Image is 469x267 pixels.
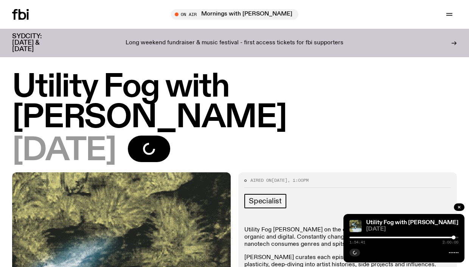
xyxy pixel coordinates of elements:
[244,226,451,248] p: Utility Fog [PERSON_NAME] on the cusp between acoustic and electronic, organic and digital. Const...
[12,72,457,133] h1: Utility Fog with [PERSON_NAME]
[12,136,116,166] span: [DATE]
[250,177,272,183] span: Aired on
[349,240,365,244] span: 1:54:41
[366,226,458,232] span: [DATE]
[12,33,61,53] h3: SYDCITY: [DATE] & [DATE]
[349,220,362,232] img: Cover of Corps Citoyen album Barrani
[244,194,286,208] a: Specialist
[443,240,458,244] span: 2:00:00
[249,197,282,205] span: Specialist
[366,220,458,226] a: Utility Fog with [PERSON_NAME]
[171,9,298,20] button: On AirMornings with [PERSON_NAME]
[287,177,309,183] span: , 1:00pm
[272,177,287,183] span: [DATE]
[126,40,343,47] p: Long weekend fundraiser & music festival - first access tickets for fbi supporters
